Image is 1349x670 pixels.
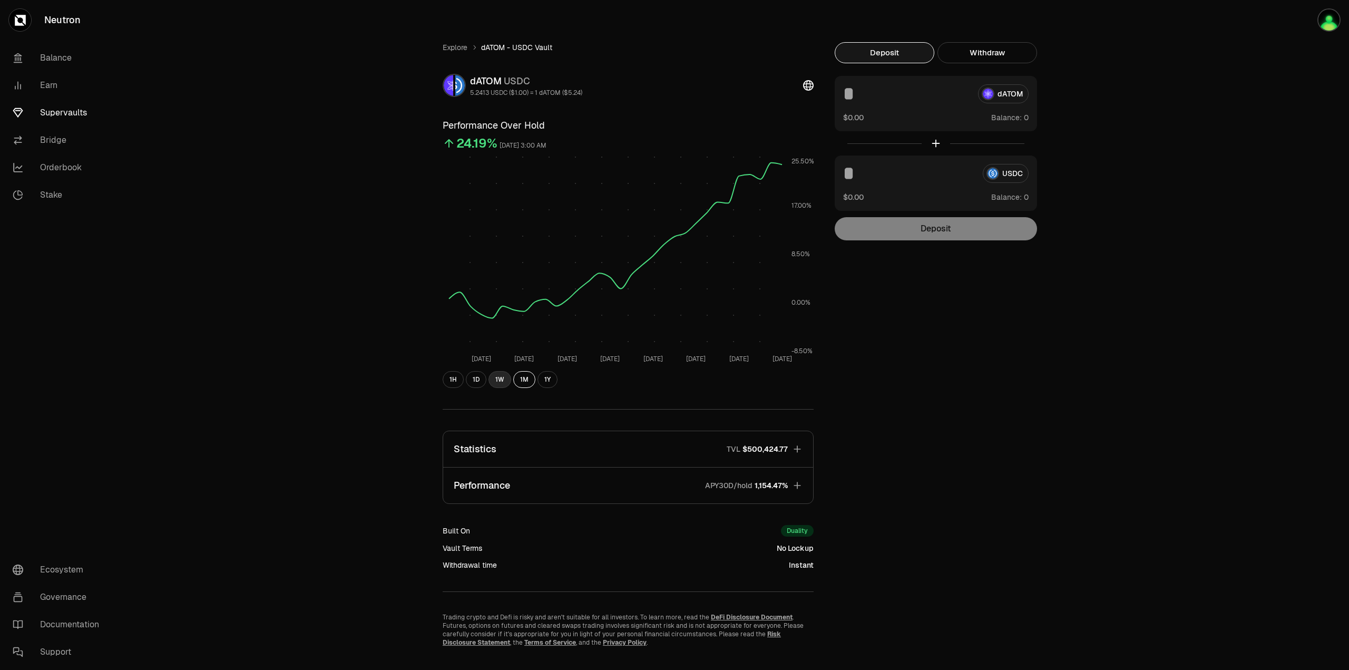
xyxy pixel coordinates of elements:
tspan: [DATE] [643,355,663,363]
button: 1W [488,371,511,388]
p: Futures, options on futures and cleared swaps trading involves significant risk and is not approp... [443,622,814,647]
p: APY30D/hold [705,480,752,491]
span: 1,154.47% [755,480,788,491]
a: Ecosystem [4,556,114,584]
div: Built On [443,526,470,536]
img: dATOM Logo [444,75,453,96]
a: Privacy Policy [603,638,647,647]
span: USDC [504,75,530,87]
button: $0.00 [843,191,864,202]
a: Orderbook [4,154,114,181]
a: Terms of Service [524,638,576,647]
a: Supervaults [4,99,114,127]
span: Balance: [991,112,1022,123]
button: 1H [443,371,464,388]
tspan: 0.00% [791,298,810,307]
tspan: 25.50% [791,157,814,166]
a: Explore [443,42,467,53]
span: dATOM - USDC Vault [481,42,552,53]
p: TVL [727,444,740,454]
p: Performance [454,478,510,493]
button: StatisticsTVL$500,424.77 [443,431,813,467]
p: Statistics [454,442,496,457]
p: Trading crypto and Defi is risky and aren't suitable for all investors. To learn more, read the . [443,613,814,622]
tspan: [DATE] [558,355,577,363]
tspan: [DATE] [729,355,749,363]
button: Deposit [835,42,934,63]
a: Bridge [4,127,114,154]
tspan: [DATE] [600,355,620,363]
div: 5.2413 USDC ($1.00) = 1 dATOM ($5.24) [470,89,582,97]
tspan: 8.50% [791,250,810,258]
button: 1D [466,371,486,388]
a: Earn [4,72,114,99]
div: No Lockup [777,543,814,554]
button: PerformanceAPY30D/hold1,154.47% [443,468,813,503]
tspan: 17.00% [791,201,812,210]
img: ndlss [1317,8,1341,32]
span: $500,424.77 [742,444,788,454]
tspan: -8.50% [791,347,813,355]
div: Duality [781,525,814,537]
a: Stake [4,181,114,209]
tspan: [DATE] [686,355,706,363]
tspan: [DATE] [472,355,491,363]
div: Withdrawal time [443,560,497,570]
button: 1M [513,371,535,388]
a: DeFi Disclosure Document [711,613,793,622]
tspan: [DATE] [514,355,534,363]
a: Documentation [4,611,114,638]
button: 1Y [537,371,558,388]
a: Balance [4,44,114,72]
div: 24.19% [456,135,497,152]
a: Support [4,638,114,666]
button: $0.00 [843,112,864,123]
img: USDC Logo [455,75,465,96]
button: Withdraw [937,42,1037,63]
div: Instant [789,560,814,570]
tspan: [DATE] [773,355,792,363]
h3: Performance Over Hold [443,118,814,133]
div: dATOM [470,74,582,89]
div: Vault Terms [443,543,482,554]
a: Risk Disclosure Statement [443,630,781,647]
div: [DATE] 3:00 AM [500,140,546,152]
a: Governance [4,584,114,611]
nav: breadcrumb [443,42,814,53]
span: Balance: [991,192,1022,202]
